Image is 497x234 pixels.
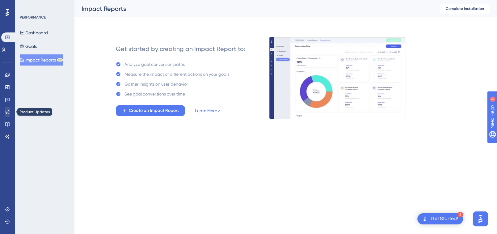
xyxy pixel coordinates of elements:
[82,4,425,13] div: Impact Reports
[116,45,245,53] div: Get started by creating an Impact Report to:
[124,90,185,98] div: See goal conversions over time
[43,3,45,8] div: 3
[20,27,48,38] button: Dashboard
[269,37,406,119] img: e8cc2031152ba83cd32f6b7ecddf0002.gif
[116,105,185,116] button: Create an Impact Report
[195,107,220,114] a: Learn More >
[57,58,63,62] div: BETA
[20,41,37,52] button: Goals
[15,2,39,9] span: Need Help?
[124,80,188,88] div: Gather insights on user behavior
[431,215,458,222] div: Get Started!
[440,4,490,14] button: Complete Installation
[446,6,484,11] span: Complete Installation
[457,212,463,217] div: 2
[471,210,490,228] iframe: UserGuiding AI Assistant Launcher
[421,215,428,223] img: launcher-image-alternative-text
[124,70,229,78] div: Measure the impact of different actions on your goals
[124,61,185,68] div: Analyze goal conversion paths
[20,15,46,20] div: PERFORMANCE
[20,54,63,66] button: Impact ReportsBETA
[129,107,179,114] span: Create an Impact Report
[417,213,463,224] div: Open Get Started! checklist, remaining modules: 2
